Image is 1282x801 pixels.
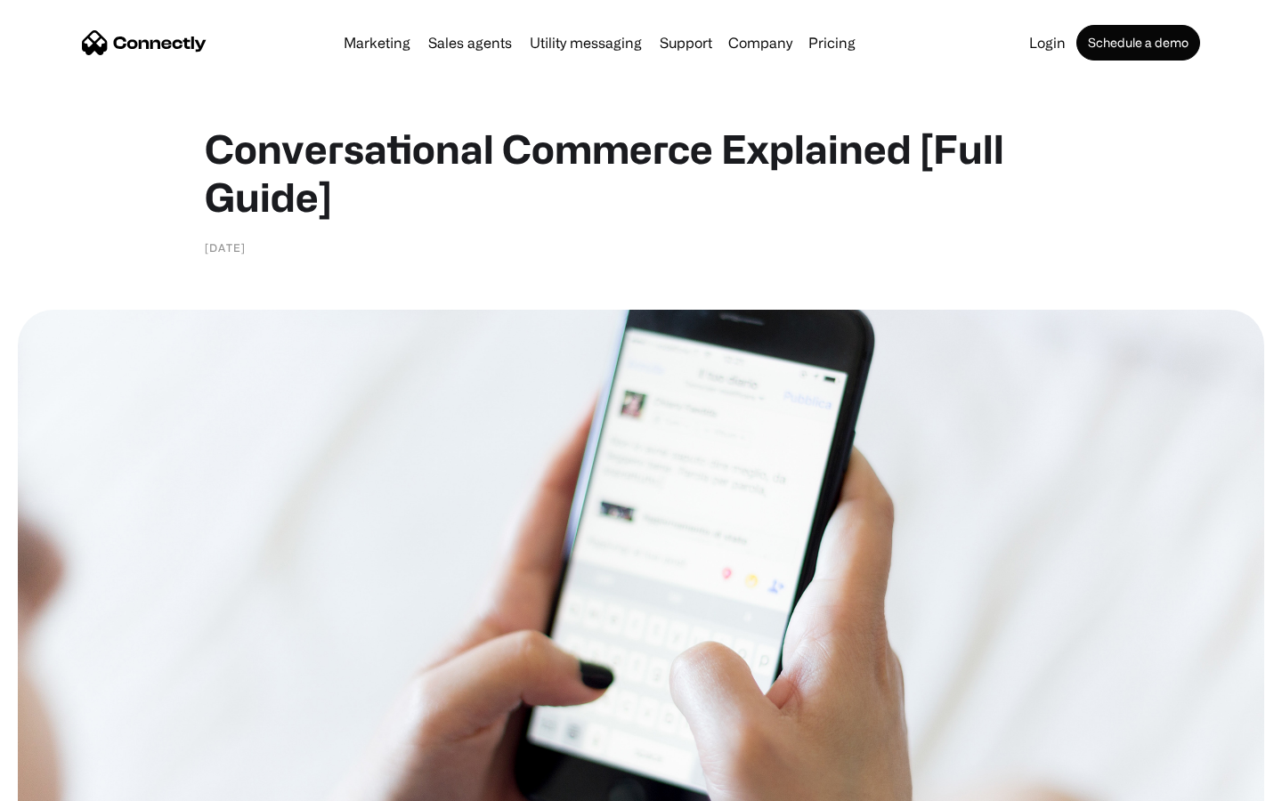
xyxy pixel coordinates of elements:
a: Support [653,36,719,50]
a: Schedule a demo [1076,25,1200,61]
a: Pricing [801,36,863,50]
ul: Language list [36,770,107,795]
a: Sales agents [421,36,519,50]
aside: Language selected: English [18,770,107,795]
div: Company [728,30,792,55]
a: Login [1022,36,1073,50]
h1: Conversational Commerce Explained [Full Guide] [205,125,1077,221]
div: [DATE] [205,239,246,256]
a: Marketing [337,36,418,50]
a: Utility messaging [523,36,649,50]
